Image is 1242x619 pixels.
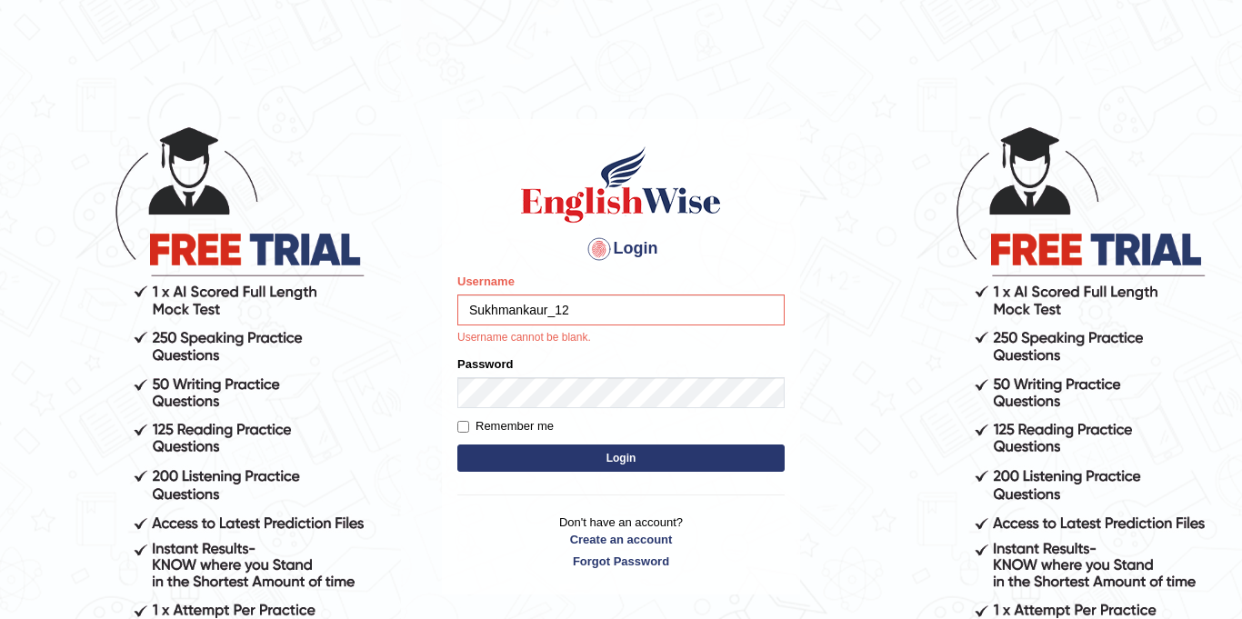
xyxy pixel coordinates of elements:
[457,235,785,264] h4: Login
[457,355,513,373] label: Password
[457,417,554,435] label: Remember me
[457,330,785,346] p: Username cannot be blank.
[457,531,785,548] a: Create an account
[457,444,785,472] button: Login
[457,553,785,570] a: Forgot Password
[457,514,785,570] p: Don't have an account?
[517,144,725,225] img: Logo of English Wise sign in for intelligent practice with AI
[457,273,515,290] label: Username
[457,421,469,433] input: Remember me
